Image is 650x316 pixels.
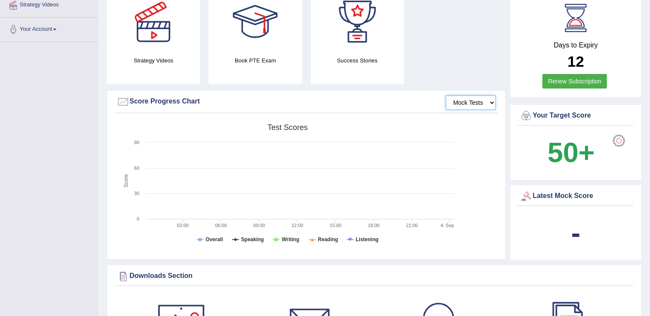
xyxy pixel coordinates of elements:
text: 0 [137,216,139,221]
div: Downloads Section [117,270,632,283]
tspan: Overall [206,236,223,242]
a: Your Account [0,18,98,39]
b: 50+ [547,137,594,168]
div: Your Target Score [520,109,632,122]
text: 30 [134,191,139,196]
h4: Strategy Videos [107,56,200,65]
tspan: Reading [318,236,338,242]
div: Latest Mock Score [520,190,632,203]
text: 90 [134,140,139,145]
tspan: Writing [282,236,299,242]
text: 03:00 [177,223,189,228]
text: 15:00 [329,223,341,228]
tspan: Score [123,174,129,188]
text: 09:00 [253,223,265,228]
tspan: Listening [356,236,378,242]
b: - [571,217,580,248]
h4: Success Stories [311,56,404,65]
div: Score Progress Chart [117,95,496,108]
text: 06:00 [215,223,227,228]
tspan: Speaking [241,236,264,242]
h4: Days to Expiry [520,41,632,49]
text: 12:00 [291,223,303,228]
b: 12 [568,53,584,70]
text: 18:00 [368,223,380,228]
a: Renew Subscription [542,74,607,89]
text: 60 [134,165,139,171]
h4: Book PTE Exam [209,56,302,65]
text: 21:00 [406,223,418,228]
tspan: 4. Sep [441,223,454,228]
tspan: Test scores [268,123,308,132]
